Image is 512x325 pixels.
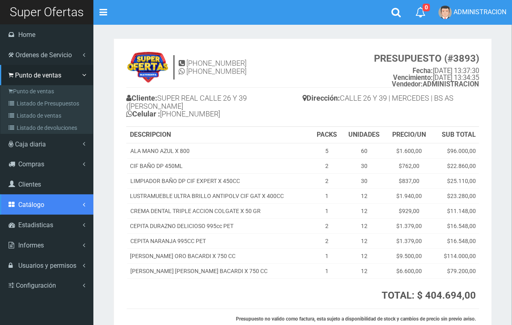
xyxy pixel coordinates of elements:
td: 5 [311,143,342,159]
td: CREMA DENTAL TRIPLE ACCION COLGATE X 50 GR [127,204,311,219]
span: Catálogo [18,201,44,209]
td: 1 [311,189,342,204]
span: 0 [423,4,430,11]
td: [PERSON_NAME] [PERSON_NAME] BACARDI X 750 CC [127,264,311,279]
span: Configuración [16,282,56,289]
td: 12 [342,249,386,264]
td: $16.548,00 [432,234,479,249]
th: UNIDADES [342,127,386,143]
td: 1 [311,249,342,264]
td: $1.379,00 [386,219,432,234]
strong: Vendedor: [392,80,423,88]
td: $1.379,00 [386,234,432,249]
strong: Vencimiento: [393,74,433,82]
strong: Presupuesto no valido como factura, esta sujeto a disponibilidad de stock y cambios de precio sin... [236,316,476,322]
td: 12 [342,234,386,249]
span: Usuarios y permisos [18,262,76,269]
td: 2 [311,234,342,249]
span: Clientes [18,181,41,188]
a: Listado de ventas [2,110,93,122]
td: 12 [342,264,386,279]
td: 12 [342,204,386,219]
h4: CALLE 26 Y 39 | MERCEDES | BS AS [303,92,480,106]
span: Ordenes de Servicio [15,51,72,59]
td: 12 [342,189,386,204]
small: [DATE] 13:37:30 [DATE] 13:34:35 [374,53,479,88]
td: 12 [342,219,386,234]
td: $9.500,00 [386,249,432,264]
strong: TOTAL: $ 404.694,00 [382,290,476,301]
img: User Image [439,6,452,19]
td: $96.000,00 [432,143,479,159]
span: Caja diaria [15,140,46,148]
span: Super Ofertas [10,5,84,19]
strong: Fecha: [413,67,433,75]
span: Compras [18,160,44,168]
b: ADMINISTRACION [392,80,479,88]
td: $11.148,00 [432,204,479,219]
span: ADMINISTRACION [454,8,506,16]
td: 2 [311,159,342,174]
td: LUSTRAMUEBLE ULTRA BRILLO ANTIPOLV CIF GAT X 400CC [127,189,311,204]
td: $25.110,00 [432,174,479,189]
span: Home [18,31,35,39]
td: 2 [311,219,342,234]
td: $114.000,00 [432,249,479,264]
td: $1.940,00 [386,189,432,204]
td: CIF BAÑO DP 450ML [127,159,311,174]
td: [PERSON_NAME] ORO BACARDI X 750 CC [127,249,311,264]
th: DESCRIPCION [127,127,311,143]
td: $79.200,00 [432,264,479,279]
th: PACKS [311,127,342,143]
td: $929,00 [386,204,432,219]
td: $837,00 [386,174,432,189]
td: 1 [311,264,342,279]
th: SUB TOTAL [432,127,479,143]
h4: [PHONE_NUMBER] [PHONE_NUMBER] [179,59,246,75]
td: 30 [342,159,386,174]
a: Listado de Presupuestos [2,97,93,110]
td: $762,00 [386,159,432,174]
strong: PRESUPUESTO (#3893) [374,53,479,64]
td: CEPITA DURAZNO DELICIOSO 995cc PET [127,219,311,234]
td: $1.600,00 [386,143,432,159]
span: Punto de ventas [15,71,61,79]
td: ALA MANO AZUL X 800 [127,143,311,159]
td: 30 [342,174,386,189]
td: $16.548,00 [432,219,479,234]
th: PRECIO/UN [386,127,432,143]
td: CEPITA NARANJA 995CC PET [127,234,311,249]
a: Punto de ventas [2,85,93,97]
td: 2 [311,174,342,189]
img: 9k= [126,51,169,84]
b: Celular : [126,110,160,118]
h4: SUPER REAL CALLE 26 Y 39 ([PERSON_NAME] [PHONE_NUMBER] [126,92,303,122]
td: $23.280,00 [432,189,479,204]
span: Informes [18,241,44,249]
a: Listado de devoluciones [2,122,93,134]
span: Estadisticas [18,221,53,229]
td: LIMPIADOR BAÑO DP CIF EXPERT X 450CC [127,174,311,189]
td: 60 [342,143,386,159]
td: $6.600,00 [386,264,432,279]
b: Cliente: [126,94,157,102]
b: Dirección: [303,94,340,102]
td: 1 [311,204,342,219]
td: $22.860,00 [432,159,479,174]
